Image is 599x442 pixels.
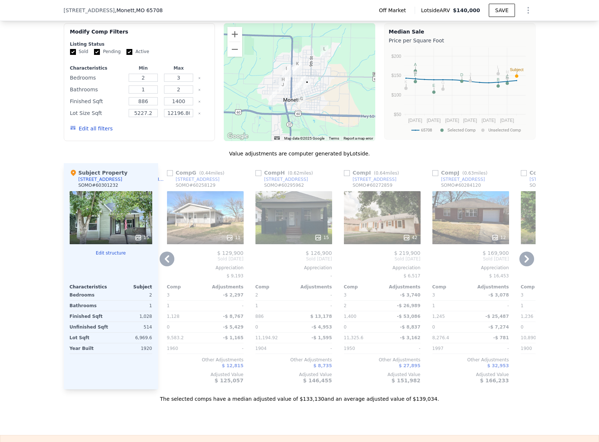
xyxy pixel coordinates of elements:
div: Comp K [521,169,581,176]
text: A [414,62,417,67]
span: -$ 7,274 [488,325,509,330]
span: 2 [255,292,258,298]
div: 1 [112,301,152,311]
div: Other Adjustments [521,357,598,363]
span: -$ 2,297 [223,292,243,298]
span: 0.63 [464,171,474,176]
span: -$ 3,162 [400,335,420,340]
text: I [415,64,416,69]
text: C [506,74,509,79]
div: Adjusted Value [255,372,332,378]
span: -$ 8,767 [223,314,243,319]
text: K [404,80,407,84]
div: 2 [344,301,381,311]
text: E [432,83,435,88]
span: $ 9,193 [227,273,244,278]
span: $ 126,900 [306,250,332,256]
text: Unselected Comp [488,128,521,133]
span: ( miles) [196,171,227,176]
div: Bathrooms [70,84,124,95]
div: 504 6th Street [298,76,306,88]
text: F [414,73,417,77]
span: 8,276.4 [432,335,449,340]
div: 1101 4th St [293,60,302,73]
svg: A chart. [389,46,531,138]
div: - [295,301,332,311]
div: Comp [167,284,205,290]
span: -$ 3,078 [488,292,509,298]
div: Other Adjustments [167,357,244,363]
div: 1920 [112,343,152,354]
div: 1309 14th St [320,45,328,58]
div: [STREET_ADDRESS] [441,176,485,182]
div: SOMO # 60258129 [176,182,216,188]
text: [DATE] [426,118,440,123]
span: 1,245 [432,314,445,319]
text: L [497,65,499,69]
span: $ 32,953 [487,363,509,368]
div: - [255,271,332,281]
text: Subject [510,67,523,72]
div: Comp I [344,169,402,176]
span: , MO 65708 [135,7,163,13]
div: Bedrooms [70,73,124,83]
text: Selected Comp [447,128,476,133]
span: 886 [255,314,264,319]
span: $ 27,895 [399,363,421,368]
a: Open this area in Google Maps (opens a new window) [226,131,250,141]
text: $50 [394,112,401,117]
div: 42 [403,234,417,241]
button: Clear [198,77,201,80]
span: Off Market [379,7,409,14]
span: -$ 8,837 [400,325,420,330]
div: Adjusted Value [521,372,598,378]
span: 1,236 [521,314,533,319]
text: H [506,70,509,74]
span: $ 13,178 [310,314,332,319]
span: 9,583.2 [167,335,184,340]
div: Adjustments [294,284,332,290]
div: Unfinished Sqft [70,322,109,332]
div: SOMO # 60272859 [353,182,393,188]
span: 0 [521,325,524,330]
button: Zoom in [227,27,242,42]
span: 0 [344,325,347,330]
span: $ 6,517 [404,273,421,278]
label: Sold [70,49,88,55]
div: Lot Sqft [70,333,109,343]
div: 11 [226,234,240,241]
text: D [460,73,463,77]
span: [STREET_ADDRESS] [64,7,115,14]
span: Sold [DATE] [344,256,421,262]
span: 0 [255,325,258,330]
span: 11,325.6 [344,335,363,340]
span: 11,194.92 [255,335,278,340]
span: 0 [432,325,435,330]
div: SOMO # 60295962 [264,182,304,188]
div: 609 N Lincoln Ave [279,76,287,88]
div: 414 N Lincoln Ave [279,81,287,94]
img: Google [226,131,250,141]
span: , Monett [115,7,163,14]
div: - [295,290,332,300]
span: 0.64 [376,171,386,176]
button: SAVE [489,4,515,17]
div: Appreciation [521,265,598,271]
div: Comp H [255,169,316,176]
div: Modify Comp Filters [70,28,209,41]
div: Characteristics [70,65,124,71]
div: [STREET_ADDRESS] [353,176,397,182]
div: - [207,343,244,354]
span: -$ 1,165 [223,335,243,340]
div: Comp [432,284,471,290]
div: Adjustments [205,284,244,290]
span: $ 129,900 [217,250,243,256]
button: Show Options [521,3,536,18]
span: ( miles) [285,171,316,176]
span: -$ 781 [493,335,509,340]
input: Active [126,49,132,55]
div: Finished Sqft [70,96,124,106]
div: Other Adjustments [344,357,421,363]
a: [STREET_ADDRESS] [432,176,485,182]
a: Report a map error [344,136,373,140]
